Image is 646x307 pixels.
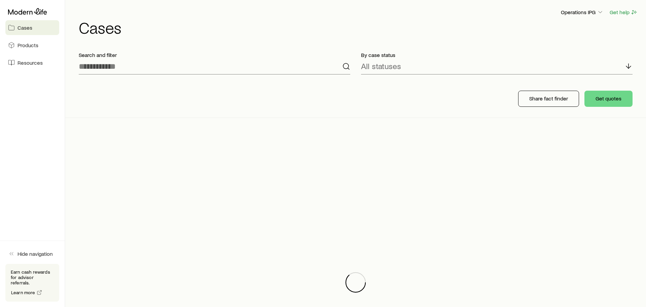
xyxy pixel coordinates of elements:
p: Search and filter [79,52,350,58]
p: Earn cash rewards for advisor referrals. [11,269,54,285]
a: Products [5,38,59,53]
span: Learn more [11,290,35,295]
span: Hide navigation [17,250,53,257]
div: Earn cash rewards for advisor referrals.Learn more [5,264,59,302]
button: Get help [609,8,638,16]
h1: Cases [79,19,638,35]
p: Share fact finder [529,95,568,102]
a: Resources [5,55,59,70]
span: Resources [17,59,43,66]
button: Hide navigation [5,246,59,261]
p: Operations IPG [561,9,604,16]
p: By case status [361,52,633,58]
button: Share fact finder [518,91,579,107]
button: Operations IPG [561,8,604,17]
a: Cases [5,20,59,35]
p: All statuses [361,61,401,71]
span: Cases [17,24,32,31]
span: Products [17,42,38,49]
button: Get quotes [584,91,633,107]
